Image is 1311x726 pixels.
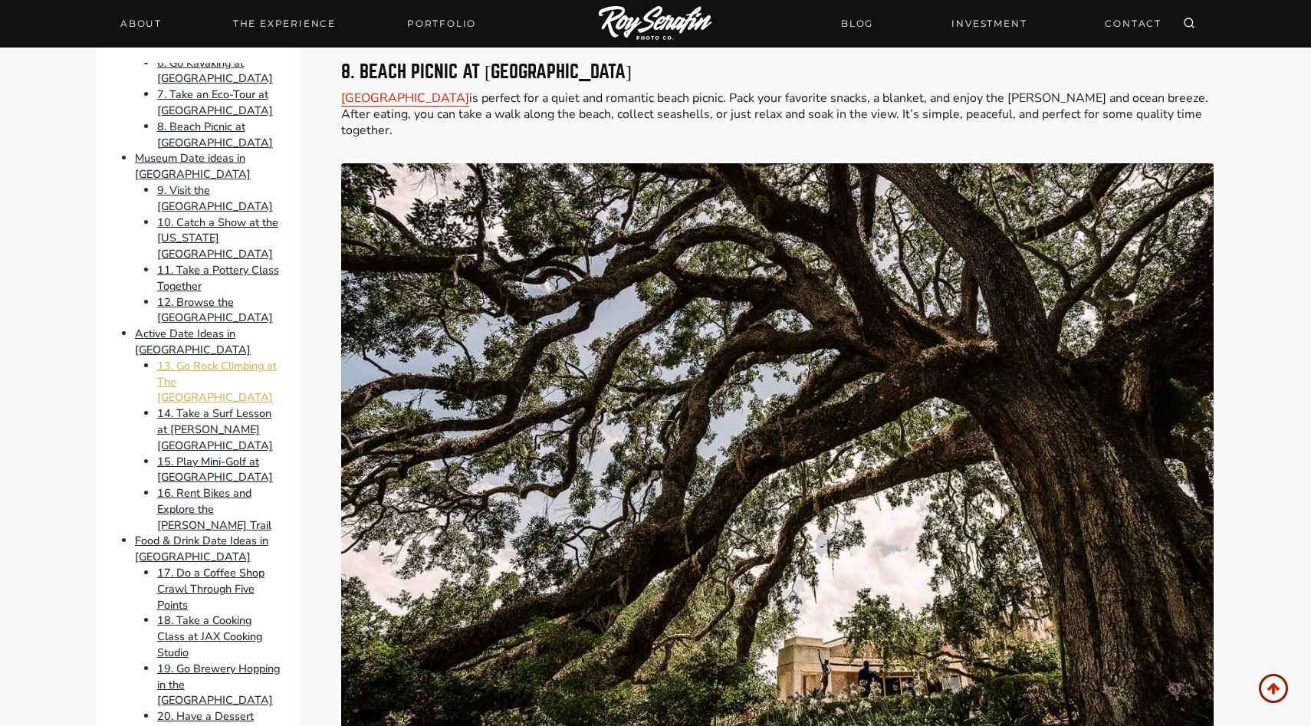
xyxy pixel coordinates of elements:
a: 8. Beach Picnic at [GEOGRAPHIC_DATA] [157,119,273,150]
h3: 8. Beach Picnic at [GEOGRAPHIC_DATA] [341,63,1214,81]
button: View Search Form [1178,13,1200,34]
a: BLOG [832,10,882,37]
a: Food & Drink Date Ideas in [GEOGRAPHIC_DATA] [135,534,268,565]
a: INVESTMENT [942,10,1036,37]
a: 12. Browse the [GEOGRAPHIC_DATA] [157,294,273,326]
a: 6. Go Kayaking at [GEOGRAPHIC_DATA] [157,55,273,87]
a: 11. Take a Pottery Class Together [157,262,279,294]
a: 9. Visit the [GEOGRAPHIC_DATA] [157,182,273,214]
a: 15. Play Mini-Golf at [GEOGRAPHIC_DATA] [157,454,273,485]
a: Scroll to top [1259,674,1288,703]
a: THE EXPERIENCE [224,13,345,34]
a: Portfolio [398,13,485,34]
a: 16. Rent Bikes and Explore the [PERSON_NAME] Trail [157,485,271,533]
a: 7. Take an Eco-Tour at [GEOGRAPHIC_DATA] [157,87,273,118]
nav: Secondary Navigation [832,10,1171,37]
a: 10. Catch a Show at the [US_STATE][GEOGRAPHIC_DATA] [157,215,278,262]
a: 18. Take a Cooking Class at JAX Cooking Studio [157,613,262,661]
a: 14. Take a Surf Lesson at [PERSON_NAME][GEOGRAPHIC_DATA] [157,406,273,453]
a: About [111,13,171,34]
a: Active Date Ideas in [GEOGRAPHIC_DATA] [135,326,251,357]
a: 17. Do a Coffee Shop Crawl Through Five Points [157,565,264,613]
p: is perfect for a quiet and romantic beach picnic. Pack your favorite snacks, a blanket, and enjoy... [341,90,1214,138]
a: Museum Date ideas in [GEOGRAPHIC_DATA] [135,151,251,182]
a: 13. Go Rock Climbing at The [GEOGRAPHIC_DATA] [157,358,277,406]
a: CONTACT [1096,10,1171,37]
a: [GEOGRAPHIC_DATA] [341,90,469,107]
a: 19. Go Brewery Hopping in the [GEOGRAPHIC_DATA] [157,661,280,708]
nav: Primary Navigation [111,13,485,34]
img: Logo of Roy Serafin Photo Co., featuring stylized text in white on a light background, representi... [599,6,712,42]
